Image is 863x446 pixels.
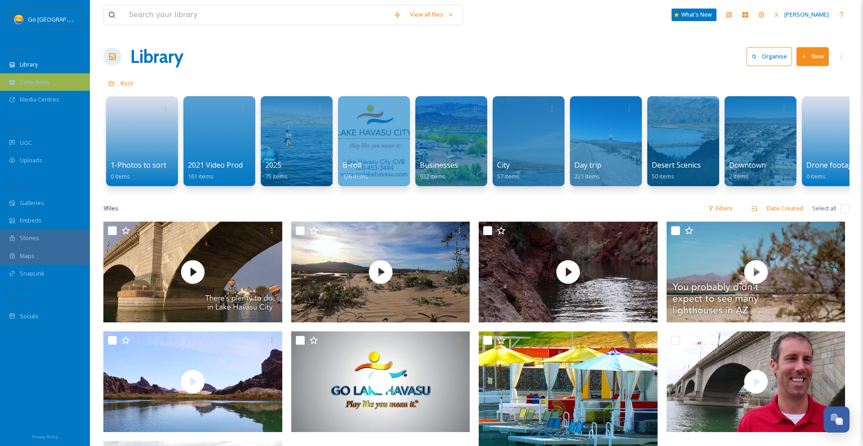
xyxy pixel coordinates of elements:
[28,15,94,23] span: Go [GEOGRAPHIC_DATA]
[497,160,510,170] span: City
[796,47,829,66] button: New
[103,331,282,432] img: thumbnail
[20,312,39,321] span: Socials
[703,200,737,217] div: Filters
[291,222,470,322] img: thumbnail
[120,78,133,89] a: Root
[497,161,520,180] a: City57 items
[265,160,281,170] span: 2025
[823,406,850,433] button: Open Chat
[20,78,49,86] span: Collections
[20,234,39,242] span: Stories
[497,172,520,180] span: 57 items
[420,160,458,170] span: Businesses
[32,431,58,442] a: Privacy Policy
[111,172,130,180] span: 0 items
[14,15,23,24] img: 448354608_857963846359889_8354050737380075757_n.jpg
[652,160,701,170] span: Desert Scenics
[747,47,792,66] button: Organise
[667,222,845,322] img: thumbnail
[420,161,458,180] a: Businesses932 items
[652,172,674,180] span: 50 items
[188,160,290,170] span: 2021 Video Production Photos
[806,161,857,180] a: Drone footage0 items
[291,331,470,432] img: thumbnail
[265,161,288,180] a: 202575 items
[770,6,833,23] a: [PERSON_NAME]
[574,160,601,170] span: Day trip
[111,160,166,170] span: 1-Photos to sort
[343,172,368,180] span: 136 items
[188,161,290,180] a: 2021 Video Production Photos161 items
[103,222,282,322] img: thumbnail
[405,6,458,23] a: View all files
[9,46,25,53] span: MEDIA
[125,5,389,25] input: Search your library
[103,204,118,213] span: 9 file s
[574,161,601,180] a: Day trip221 items
[188,172,214,180] span: 161 items
[130,43,183,70] a: Library
[32,434,58,440] span: Privacy Policy
[729,161,766,180] a: Downtown2 items
[343,160,361,170] span: B-roll
[672,9,716,21] a: What's New
[652,161,701,180] a: Desert Scenics50 items
[20,156,42,165] span: Uploads
[20,216,42,225] span: Embeds
[9,298,27,305] span: SOCIALS
[20,199,44,207] span: Galleries
[120,79,133,87] span: Root
[20,60,38,69] span: Library
[111,161,166,180] a: 1-Photos to sort0 items
[265,172,288,180] span: 75 items
[729,160,766,170] span: Downtown
[9,185,30,192] span: WIDGETS
[747,47,796,66] a: Organise
[420,172,445,180] span: 932 items
[806,160,857,170] span: Drone footage
[729,172,748,180] span: 2 items
[343,161,368,180] a: B-roll136 items
[784,10,829,18] span: [PERSON_NAME]
[479,222,658,322] img: thumbnail
[20,252,35,260] span: Maps
[9,125,28,131] span: COLLECT
[574,172,600,180] span: 221 items
[20,138,32,147] span: UGC
[762,200,808,217] div: Date Created
[20,95,59,104] span: Media Centres
[667,331,845,432] img: thumbnail
[812,204,836,213] span: Select all
[20,269,44,278] span: SnapLink
[806,172,826,180] span: 0 items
